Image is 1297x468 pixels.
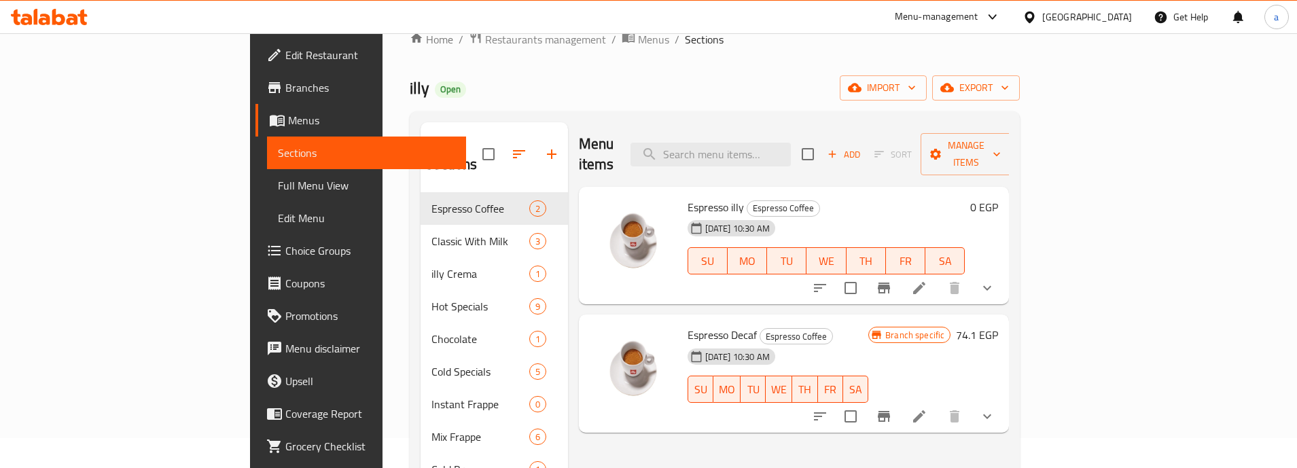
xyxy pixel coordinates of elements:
[529,233,546,249] div: items
[931,251,959,271] span: SA
[911,408,927,425] a: Edit menu item
[971,400,1003,433] button: show more
[255,365,467,397] a: Upsell
[285,275,456,291] span: Coupons
[255,397,467,430] a: Coverage Report
[823,380,838,399] span: FR
[530,365,546,378] span: 5
[921,133,1012,175] button: Manage items
[529,331,546,347] div: items
[529,200,546,217] div: items
[285,79,456,96] span: Branches
[421,420,568,453] div: Mix Frappe6
[836,274,865,302] span: Select to update
[891,251,920,271] span: FR
[530,398,546,411] span: 0
[836,402,865,431] span: Select to update
[971,272,1003,304] button: show more
[431,298,529,314] div: Hot Specials
[771,380,787,399] span: WE
[421,257,568,290] div: illy Crema1
[278,210,456,226] span: Edit Menu
[760,328,833,344] div: Espresso Coffee
[278,177,456,194] span: Full Menu View
[760,329,832,344] span: Espresso Coffee
[1042,10,1132,24] div: [GEOGRAPHIC_DATA]
[868,272,900,304] button: Branch-specific-item
[747,200,820,217] div: Espresso Coffee
[700,350,775,363] span: [DATE] 10:30 AM
[530,333,546,346] span: 1
[822,144,866,165] span: Add item
[278,145,456,161] span: Sections
[421,192,568,225] div: Espresso Coffee2
[431,200,529,217] div: Espresso Coffee
[868,400,900,433] button: Branch-specific-item
[798,380,812,399] span: TH
[285,340,456,357] span: Menu disclaimer
[719,380,735,399] span: MO
[590,198,677,285] img: Espresso illy
[469,31,606,48] a: Restaurants management
[818,376,843,403] button: FR
[688,247,728,274] button: SU
[932,75,1020,101] button: export
[688,325,757,345] span: Espresso Decaf
[825,147,862,162] span: Add
[851,79,916,96] span: import
[741,376,766,403] button: TU
[485,31,606,48] span: Restaurants management
[421,323,568,355] div: Chocolate1
[255,430,467,463] a: Grocery Checklist
[288,112,456,128] span: Menus
[979,408,995,425] svg: Show Choices
[979,280,995,296] svg: Show Choices
[529,396,546,412] div: items
[255,104,467,137] a: Menus
[285,373,456,389] span: Upsell
[688,197,744,217] span: Espresso illy
[255,71,467,104] a: Branches
[925,247,965,274] button: SA
[638,31,669,48] span: Menus
[431,233,529,249] span: Classic With Milk
[535,138,568,170] button: Add section
[675,31,679,48] li: /
[410,31,1020,48] nav: breadcrumb
[431,331,529,347] div: Chocolate
[694,251,722,271] span: SU
[255,39,467,71] a: Edit Restaurant
[431,363,529,380] span: Cold Specials
[804,272,836,304] button: sort-choices
[792,376,817,403] button: TH
[285,438,456,454] span: Grocery Checklist
[847,247,886,274] button: TH
[529,266,546,282] div: items
[746,380,760,399] span: TU
[421,388,568,420] div: Instant Frappe0
[267,169,467,202] a: Full Menu View
[285,308,456,324] span: Promotions
[529,298,546,314] div: items
[255,234,467,267] a: Choice Groups
[956,325,998,344] h6: 74.1 EGP
[1274,10,1279,24] span: a
[880,329,950,342] span: Branch specific
[474,140,503,168] span: Select all sections
[421,225,568,257] div: Classic With Milk3
[431,429,529,445] span: Mix Frappe
[849,380,863,399] span: SA
[622,31,669,48] a: Menus
[431,266,529,282] span: illy Crema
[530,268,546,281] span: 1
[688,376,713,403] button: SU
[431,396,529,412] span: Instant Frappe
[911,280,927,296] a: Edit menu item
[812,251,840,271] span: WE
[822,144,866,165] button: Add
[700,222,775,235] span: [DATE] 10:30 AM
